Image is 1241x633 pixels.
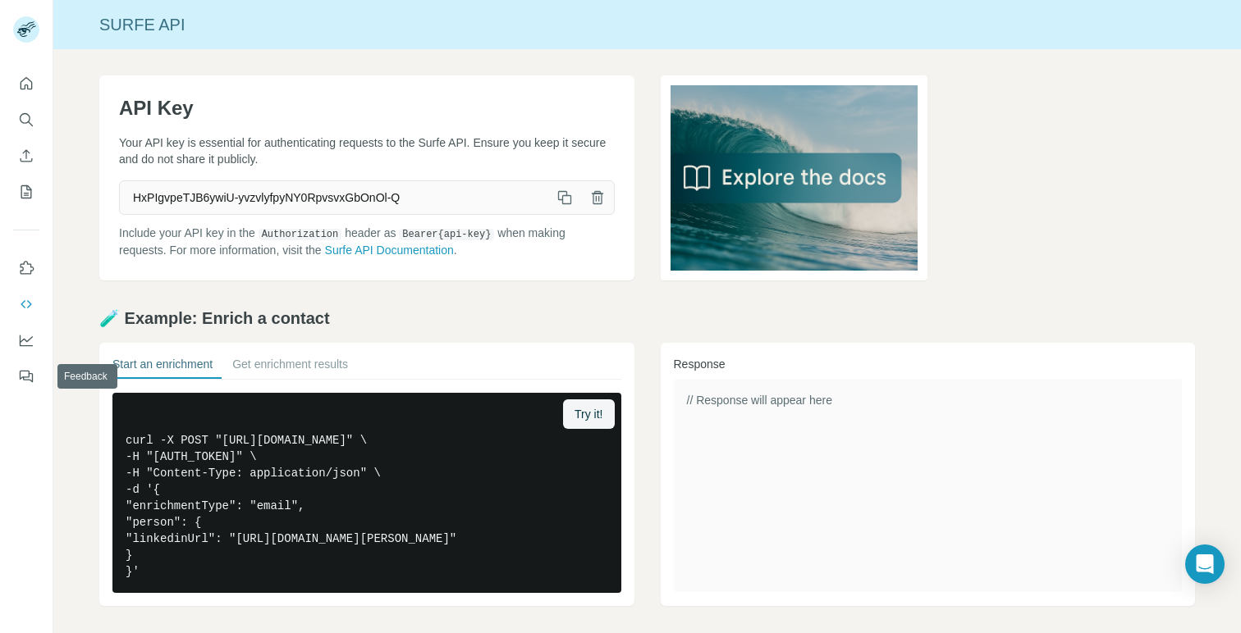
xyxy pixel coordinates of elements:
[13,177,39,207] button: My lists
[13,141,39,171] button: Enrich CSV
[232,356,348,379] button: Get enrichment results
[119,225,615,258] p: Include your API key in the header as when making requests. For more information, visit the .
[1185,544,1225,584] div: Open Intercom Messenger
[259,229,342,240] code: Authorization
[13,362,39,391] button: Feedback
[399,229,494,240] code: Bearer {api-key}
[13,253,39,283] button: Use Surfe on LinkedIn
[112,393,621,593] pre: curl -X POST "[URL][DOMAIN_NAME]" \ -H "[AUTH_TOKEN]" \ -H "Content-Type: application/json" \ -d ...
[99,307,1195,330] h2: 🧪 Example: Enrich a contact
[13,69,39,98] button: Quick start
[325,244,454,257] a: Surfe API Documentation
[13,326,39,355] button: Dashboard
[563,399,614,429] button: Try it!
[119,134,615,167] p: Your API key is essential for authenticating requests to the Surfe API. Ensure you keep it secure...
[119,95,615,121] h1: API Key
[674,356,1183,372] h3: Response
[53,13,1241,36] div: Surfe API
[13,289,39,319] button: Use Surfe API
[575,406,602,422] span: Try it!
[13,105,39,134] button: Search
[687,394,832,407] span: // Response will appear here
[120,183,548,212] span: HxPIgvpeTJB6ywiU-yvzvlyfpyNY0RpvsvxGbOnOl-Q
[112,356,213,379] button: Start an enrichment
